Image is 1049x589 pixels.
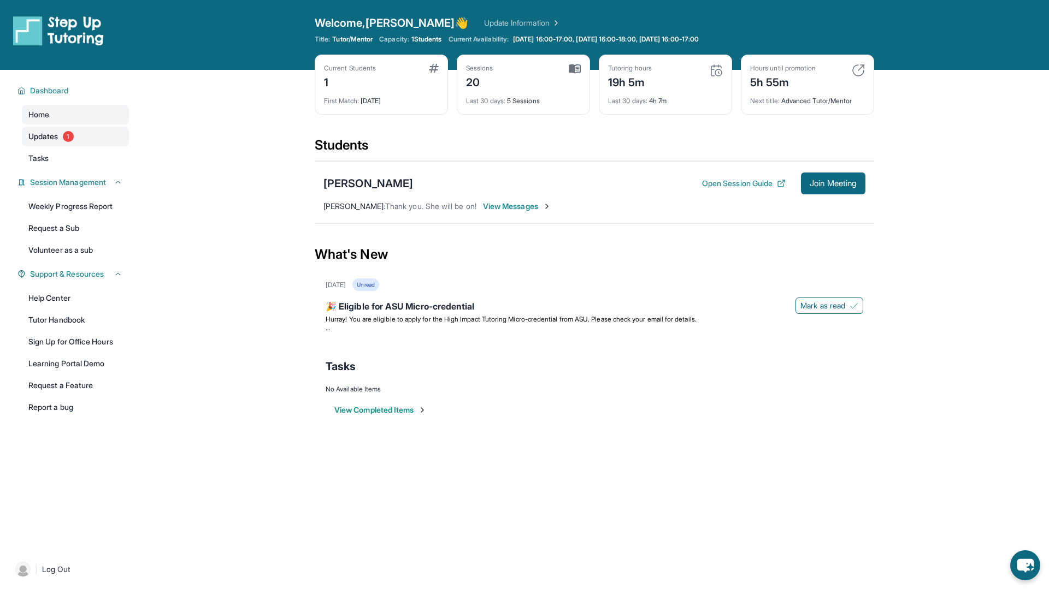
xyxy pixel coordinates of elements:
div: Tutoring hours [608,64,652,73]
button: Mark as read [795,298,863,314]
a: Tasks [22,148,129,168]
div: Current Students [324,64,376,73]
div: 4h 7m [608,90,723,105]
span: Join Meeting [810,180,857,187]
img: Chevron-Right [543,202,551,211]
span: [PERSON_NAME] : [323,201,385,211]
div: [DATE] [326,281,346,289]
span: Session Management [30,177,106,188]
a: Learning Portal Demo [22,354,129,373]
span: Tasks [326,359,356,374]
a: Updates1 [22,127,129,146]
div: What's New [315,230,874,278]
span: Hurray! You are eligible to apply for the High Impact Tutoring Micro-credential from ASU. Please ... [326,315,697,323]
div: Hours until promotion [750,64,816,73]
img: card [569,64,581,74]
div: [DATE] [324,90,439,105]
span: Updates [28,131,58,142]
span: Capacity: [379,35,409,44]
span: Support & Resources [30,269,104,279]
a: Tutor Handbook [22,310,129,330]
span: Welcome, [PERSON_NAME] 👋 [315,15,469,31]
div: No Available Items [326,385,863,394]
div: 🎉 Eligible for ASU Micro-credential [326,300,863,315]
a: Sign Up for Office Hours [22,332,129,352]
a: Report a bug [22,397,129,417]
span: Mark as read [800,300,845,311]
img: user-img [15,562,31,577]
img: card [710,64,723,77]
button: Dashboard [26,85,122,96]
span: First Match : [324,97,359,105]
span: Thank you. She will be on! [385,201,476,211]
a: Help Center [22,288,129,308]
span: Last 30 days : [466,97,505,105]
span: 1 Students [411,35,442,44]
button: Join Meeting [801,172,865,194]
img: Chevron Right [550,17,561,28]
span: 1 [63,131,74,142]
a: Volunteer as a sub [22,240,129,260]
img: Mark as read [850,301,858,310]
img: card [429,64,439,73]
div: 5h 55m [750,73,816,90]
button: View Completed Items [334,404,427,415]
span: | [35,563,38,576]
span: Tutor/Mentor [332,35,373,44]
div: Sessions [466,64,493,73]
span: Last 30 days : [608,97,647,105]
button: Open Session Guide [702,178,786,189]
button: Support & Resources [26,269,122,279]
span: Home [28,109,49,120]
span: Dashboard [30,85,69,96]
span: Tasks [28,153,49,164]
span: View Messages [483,201,551,212]
div: 1 [324,73,376,90]
div: 5 Sessions [466,90,581,105]
img: card [852,64,865,77]
button: chat-button [1010,550,1040,580]
span: Title: [315,35,330,44]
a: Weekly Progress Report [22,197,129,216]
a: Update Information [484,17,561,28]
a: [DATE] 16:00-17:00, [DATE] 16:00-18:00, [DATE] 16:00-17:00 [511,35,701,44]
a: Request a Sub [22,218,129,238]
a: Request a Feature [22,376,129,395]
a: |Log Out [11,557,129,581]
button: Session Management [26,177,122,188]
a: Home [22,105,129,124]
div: Unread [352,278,379,291]
span: Log Out [42,564,70,575]
div: 20 [466,73,493,90]
span: Current Availability: [449,35,509,44]
div: 19h 5m [608,73,652,90]
div: Advanced Tutor/Mentor [750,90,865,105]
span: [DATE] 16:00-17:00, [DATE] 16:00-18:00, [DATE] 16:00-17:00 [513,35,699,44]
span: Next title : [750,97,780,105]
div: Students [315,136,874,160]
img: logo [13,15,104,46]
div: [PERSON_NAME] [323,176,413,191]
